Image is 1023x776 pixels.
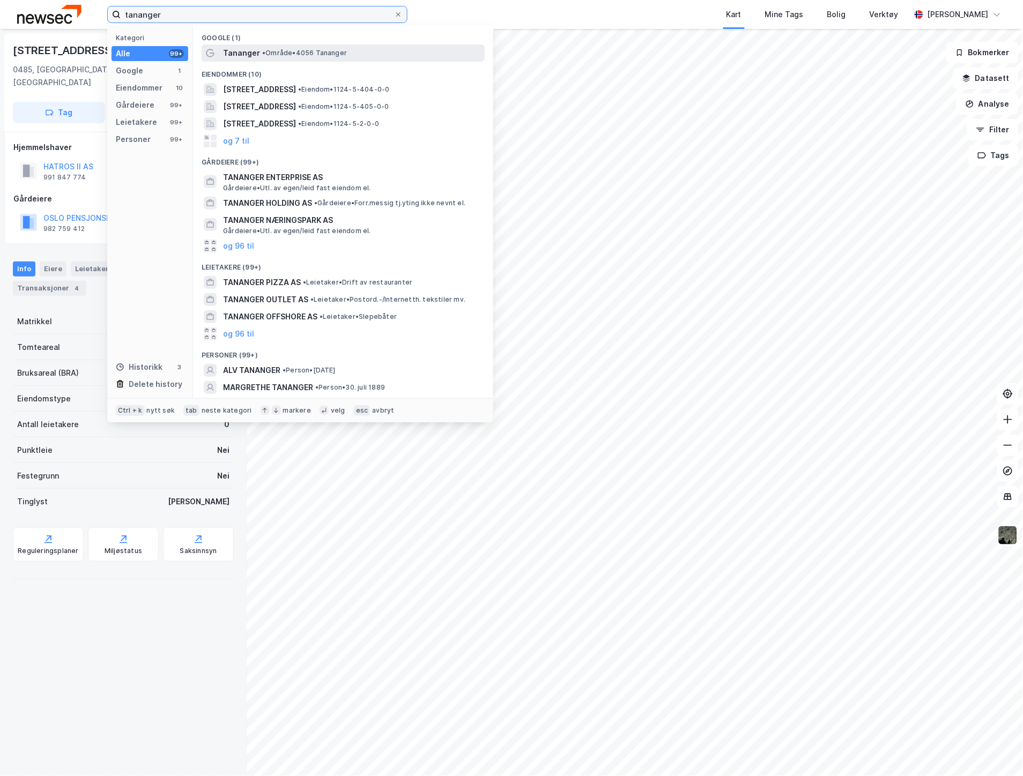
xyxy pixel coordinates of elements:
[320,312,323,320] span: •
[262,49,347,57] span: Område • 4056 Tananger
[283,366,336,375] span: Person • [DATE]
[193,255,493,274] div: Leietakere (99+)
[17,315,52,328] div: Matrikkel
[223,327,254,340] button: og 96 til
[223,135,249,147] button: og 7 til
[283,366,286,374] span: •
[17,495,48,508] div: Tinglyst
[765,8,804,21] div: Mine Tags
[43,225,85,233] div: 982 759 412
[168,495,229,508] div: [PERSON_NAME]
[217,469,229,482] div: Nei
[223,310,317,323] span: TANANGER OFFSHORE AS
[18,547,78,555] div: Reguleringsplaner
[193,150,493,169] div: Gårdeiere (99+)
[969,145,1019,166] button: Tags
[116,405,145,416] div: Ctrl + k
[223,227,371,235] span: Gårdeiere • Utl. av egen/leid fast eiendom el.
[998,525,1018,546] img: 9k=
[169,118,184,126] div: 99+
[298,85,390,94] span: Eiendom • 1124-5-404-0-0
[957,93,1019,115] button: Analyse
[928,8,989,21] div: [PERSON_NAME]
[262,49,265,57] span: •
[217,444,229,457] div: Nei
[40,262,66,277] div: Eiere
[298,120,379,128] span: Eiendom • 1124-5-2-0-0
[193,25,493,44] div: Google (1)
[147,406,175,415] div: nytt søk
[223,117,296,130] span: [STREET_ADDRESS]
[116,361,162,374] div: Historikk
[223,214,480,227] span: TANANGER NÆRINGSPARK AS
[953,68,1019,89] button: Datasett
[13,192,233,205] div: Gårdeiere
[17,341,60,354] div: Tomteareal
[870,8,899,21] div: Verktøy
[310,295,314,303] span: •
[315,383,318,391] span: •
[116,47,130,60] div: Alle
[13,141,233,154] div: Hjemmelshaver
[116,99,154,111] div: Gårdeiere
[17,469,59,482] div: Festegrunn
[175,84,184,92] div: 10
[180,547,217,555] div: Saksinnsyn
[183,405,199,416] div: tab
[223,100,296,113] span: [STREET_ADDRESS]
[17,392,71,405] div: Eiendomstype
[105,547,142,555] div: Miljøstatus
[169,49,184,58] div: 99+
[969,725,1023,776] iframe: Chat Widget
[310,295,465,304] span: Leietaker • Postord.-/Internetth. tekstiler mv.
[224,418,229,431] div: 0
[121,6,394,23] input: Søk på adresse, matrikkel, gårdeiere, leietakere eller personer
[13,281,86,296] div: Transaksjoner
[372,406,394,415] div: avbryt
[298,85,301,93] span: •
[13,63,151,89] div: 0485, [GEOGRAPHIC_DATA], [GEOGRAPHIC_DATA]
[116,133,151,146] div: Personer
[223,364,280,377] span: ALV TANANGER
[17,444,53,457] div: Punktleie
[223,381,313,394] span: MARGRETHE TANANGER
[727,8,742,21] div: Kart
[303,278,306,286] span: •
[129,378,182,391] div: Delete history
[827,8,846,21] div: Bolig
[314,199,465,207] span: Gårdeiere • Forr.messig tj.yting ikke nevnt el.
[175,363,184,371] div: 3
[223,171,480,184] span: TANANGER ENTERPRISE AS
[193,62,493,81] div: Eiendommer (10)
[223,240,254,252] button: og 96 til
[969,725,1023,776] div: Kontrollprogram for chat
[169,101,184,109] div: 99+
[43,173,86,182] div: 991 847 774
[71,283,82,294] div: 4
[354,405,370,416] div: esc
[175,66,184,75] div: 1
[223,276,301,289] span: TANANGER PIZZA AS
[223,197,312,210] span: TANANGER HOLDING AS
[17,418,79,431] div: Antall leietakere
[13,262,35,277] div: Info
[283,406,311,415] div: markere
[116,64,143,77] div: Google
[967,119,1019,140] button: Filter
[223,47,260,59] span: Tananger
[223,293,308,306] span: TANANGER OUTLET AS
[116,81,162,94] div: Eiendommer
[169,135,184,144] div: 99+
[298,102,389,111] span: Eiendom • 1124-5-405-0-0
[320,312,397,321] span: Leietaker • Slepebåter
[13,42,118,59] div: [STREET_ADDRESS]
[17,5,81,24] img: newsec-logo.f6e21ccffca1b3a03d2d.png
[946,42,1019,63] button: Bokmerker
[17,367,79,379] div: Bruksareal (BRA)
[303,278,412,287] span: Leietaker • Drift av restauranter
[314,199,317,207] span: •
[331,406,345,415] div: velg
[223,83,296,96] span: [STREET_ADDRESS]
[298,120,301,128] span: •
[116,34,188,42] div: Kategori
